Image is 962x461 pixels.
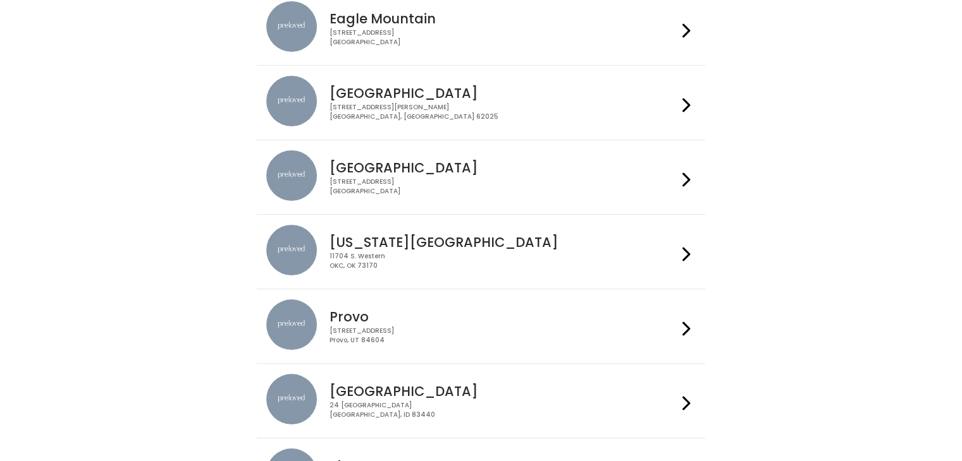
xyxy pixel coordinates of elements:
[330,11,677,26] h4: Eagle Mountain
[330,86,677,100] h4: [GEOGRAPHIC_DATA]
[330,103,677,121] div: [STREET_ADDRESS][PERSON_NAME] [GEOGRAPHIC_DATA], [GEOGRAPHIC_DATA] 62025
[266,76,696,129] a: preloved location [GEOGRAPHIC_DATA] [STREET_ADDRESS][PERSON_NAME][GEOGRAPHIC_DATA], [GEOGRAPHIC_D...
[266,150,696,204] a: preloved location [GEOGRAPHIC_DATA] [STREET_ADDRESS][GEOGRAPHIC_DATA]
[266,299,696,353] a: preloved location Provo [STREET_ADDRESS]Provo, UT 84604
[266,1,317,52] img: preloved location
[266,1,696,55] a: preloved location Eagle Mountain [STREET_ADDRESS][GEOGRAPHIC_DATA]
[330,28,677,47] div: [STREET_ADDRESS] [GEOGRAPHIC_DATA]
[330,401,677,419] div: 24 [GEOGRAPHIC_DATA] [GEOGRAPHIC_DATA], ID 83440
[266,299,317,350] img: preloved location
[266,225,696,278] a: preloved location [US_STATE][GEOGRAPHIC_DATA] 11704 S. WesternOKC, OK 73170
[266,374,317,424] img: preloved location
[330,326,677,345] div: [STREET_ADDRESS] Provo, UT 84604
[330,160,677,175] h4: [GEOGRAPHIC_DATA]
[330,235,677,249] h4: [US_STATE][GEOGRAPHIC_DATA]
[330,252,677,270] div: 11704 S. Western OKC, OK 73170
[330,384,677,398] h4: [GEOGRAPHIC_DATA]
[266,374,696,428] a: preloved location [GEOGRAPHIC_DATA] 24 [GEOGRAPHIC_DATA][GEOGRAPHIC_DATA], ID 83440
[266,225,317,275] img: preloved location
[330,177,677,196] div: [STREET_ADDRESS] [GEOGRAPHIC_DATA]
[330,309,677,324] h4: Provo
[266,150,317,201] img: preloved location
[266,76,317,126] img: preloved location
